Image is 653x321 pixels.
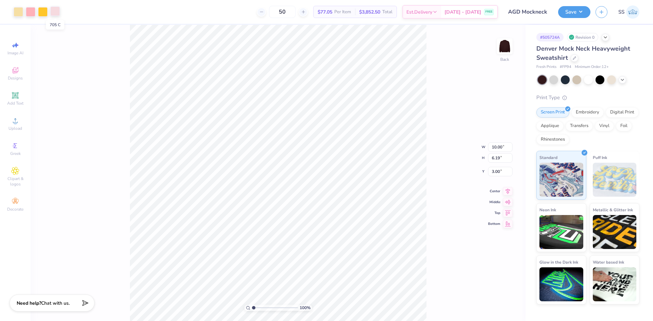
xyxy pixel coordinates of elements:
div: Transfers [566,121,593,131]
img: Glow in the Dark Ink [539,267,583,301]
img: Metallic & Glitter Ink [593,215,637,249]
span: Denver Mock Neck Heavyweight Sweatshirt [536,44,630,62]
span: [DATE] - [DATE] [445,8,481,16]
a: SS [618,5,639,19]
div: Digital Print [606,107,639,118]
span: Designs [8,75,23,81]
img: Standard [539,163,583,197]
span: Chat with us. [41,300,70,306]
span: # FP94 [560,64,571,70]
div: Embroidery [571,107,604,118]
div: 705 C [46,20,64,30]
span: Add Text [7,101,23,106]
span: Metallic & Glitter Ink [593,206,633,213]
div: Applique [536,121,564,131]
div: Screen Print [536,107,569,118]
span: Neon Ink [539,206,556,213]
span: Minimum Order: 12 + [575,64,609,70]
span: FREE [485,10,492,14]
span: Image AI [7,50,23,56]
img: Neon Ink [539,215,583,249]
span: $3,852.50 [359,8,380,16]
span: Center [488,189,500,194]
div: Rhinestones [536,135,569,145]
div: Print Type [536,94,639,102]
span: Glow in the Dark Ink [539,258,578,266]
span: Standard [539,154,557,161]
div: # 505724A [536,33,564,41]
div: Revision 0 [567,33,598,41]
span: Upload [9,126,22,131]
img: Sam Snyder [626,5,639,19]
span: Decorate [7,207,23,212]
span: Est. Delivery [406,8,432,16]
span: Bottom [488,221,500,226]
span: 100 % [300,305,311,311]
span: Per Item [334,8,351,16]
input: Untitled Design [503,5,553,19]
div: Back [500,56,509,63]
img: Back [498,39,512,53]
span: Middle [488,200,500,204]
div: Foil [616,121,632,131]
span: Clipart & logos [3,176,27,187]
span: Water based Ink [593,258,624,266]
input: – – [269,6,296,18]
img: Water based Ink [593,267,637,301]
span: Fresh Prints [536,64,556,70]
span: Total [382,8,392,16]
span: Greek [10,151,21,156]
button: Save [558,6,590,18]
span: Puff Ink [593,154,607,161]
img: Puff Ink [593,163,637,197]
span: $77.05 [318,8,332,16]
span: SS [618,8,624,16]
div: Vinyl [595,121,614,131]
span: Top [488,211,500,215]
strong: Need help? [17,300,41,306]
